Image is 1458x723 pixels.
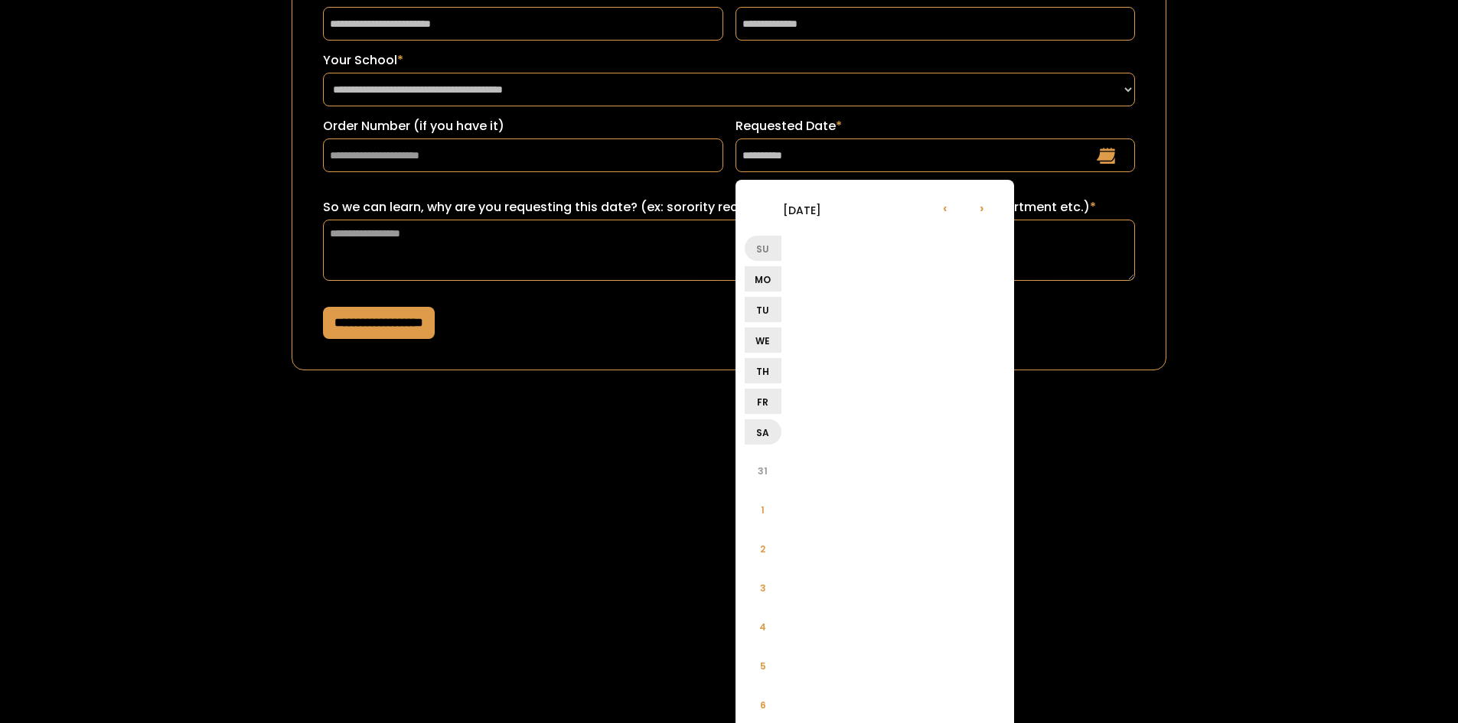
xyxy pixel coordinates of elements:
li: Th [745,358,781,383]
li: 4 [745,608,781,645]
li: 1 [745,491,781,528]
li: Sa [745,419,781,445]
li: [DATE] [745,191,859,228]
label: So we can learn, why are you requesting this date? (ex: sorority recruitment, lease turn over for... [323,198,1135,217]
li: 5 [745,647,781,684]
li: We [745,327,781,353]
li: 2 [745,530,781,567]
li: Su [745,236,781,261]
li: 31 [745,452,781,489]
label: Order Number (if you have it) [323,117,723,135]
label: Requested Date [736,117,1136,135]
li: › [964,189,1000,226]
li: Mo [745,266,781,291]
li: ‹ [927,189,964,226]
li: Fr [745,389,781,414]
li: 3 [745,569,781,606]
label: Your School [323,51,1135,70]
li: Tu [745,297,781,322]
li: 6 [745,686,781,723]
